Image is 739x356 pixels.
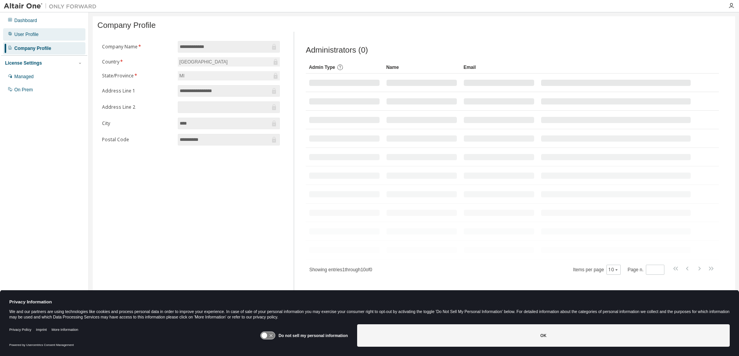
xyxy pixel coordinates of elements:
div: [GEOGRAPHIC_DATA] [178,57,280,67]
label: Address Line 1 [102,88,173,94]
div: [GEOGRAPHIC_DATA] [178,58,229,66]
label: Postal Code [102,137,173,143]
img: Altair One [4,2,100,10]
label: State/Province [102,73,173,79]
div: License Settings [5,60,42,66]
div: MI [178,72,186,80]
label: City [102,120,173,127]
span: Showing entries 1 through 10 of 0 [309,267,372,272]
label: Address Line 2 [102,104,173,110]
div: Company Profile [14,45,51,51]
span: Admin Type [309,65,335,70]
span: Items per page [573,265,621,275]
button: 10 [608,267,619,273]
div: MI [178,71,280,80]
div: Name [386,61,457,74]
div: Dashboard [14,17,37,24]
label: Country [102,59,173,65]
span: Page n. [628,265,664,275]
span: Administrators (0) [306,46,368,55]
span: Company Profile [97,21,156,30]
label: Company Name [102,44,173,50]
div: User Profile [14,31,39,38]
div: Email [463,61,535,74]
div: On Prem [14,87,33,93]
div: Managed [14,74,34,80]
